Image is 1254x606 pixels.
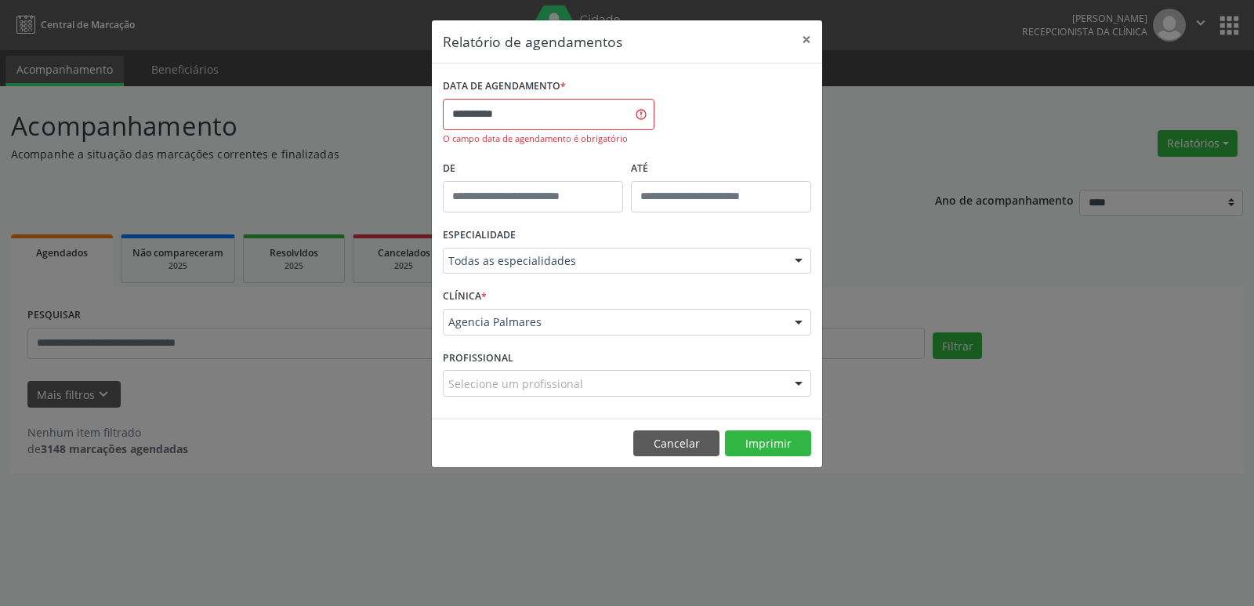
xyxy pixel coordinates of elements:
label: ESPECIALIDADE [443,223,516,248]
button: Close [791,20,822,59]
span: Selecione um profissional [448,376,583,392]
span: Agencia Palmares [448,314,779,330]
label: DATA DE AGENDAMENTO [443,74,566,99]
h5: Relatório de agendamentos [443,31,622,52]
label: De [443,157,623,181]
button: Imprimir [725,430,811,457]
button: Cancelar [633,430,719,457]
label: ATÉ [631,157,811,181]
label: CLÍNICA [443,285,487,309]
span: Todas as especialidades [448,253,779,269]
label: PROFISSIONAL [443,347,513,371]
div: O campo data de agendamento é obrigatório [443,132,654,146]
